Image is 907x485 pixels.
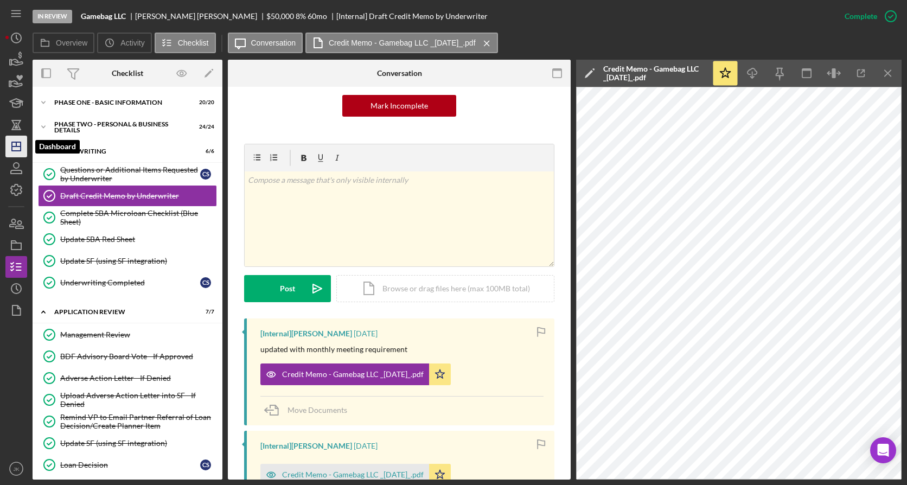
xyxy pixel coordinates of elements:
[60,439,216,448] div: Update SF (using SF integration)
[54,148,187,155] div: Underwriting
[60,352,216,361] div: BDF Advisory Board Vote - If Approved
[33,33,94,53] button: Overview
[260,442,352,450] div: [Internal] [PERSON_NAME]
[195,99,214,106] div: 20 / 20
[60,413,216,430] div: Remind VP to Email Partner Referral of Loan Decision/Create Planner Item
[336,12,488,21] div: [Internal] Draft Credit Memo by Underwriter
[329,39,476,47] label: Credit Memo - Gamebag LLC _[DATE]_.pdf
[260,343,407,355] p: updated with monthly meeting requirement
[845,5,877,27] div: Complete
[870,437,896,463] div: Open Intercom Messenger
[38,411,217,432] a: Remind VP to Email Partner Referral of Loan Decision/Create Planner Item
[38,185,217,207] a: Draft Credit Memo by Underwriter
[38,454,217,476] a: Loan DecisionCS
[60,165,200,183] div: Questions or Additional Items Requested by Underwriter
[260,397,358,424] button: Move Documents
[308,12,327,21] div: 60 mo
[251,39,296,47] label: Conversation
[54,309,187,315] div: Application Review
[282,470,424,479] div: Credit Memo - Gamebag LLC _[DATE]_.pdf
[60,374,216,382] div: Adverse Action Letter - If Denied
[13,466,20,472] text: JK
[56,39,87,47] label: Overview
[834,5,902,27] button: Complete
[200,169,211,180] div: C S
[296,12,306,21] div: 8 %
[60,209,216,226] div: Complete SBA Microloan Checklist (Blue Sheet)
[228,33,303,53] button: Conversation
[135,12,266,21] div: [PERSON_NAME] [PERSON_NAME]
[60,330,216,339] div: Management Review
[377,69,422,78] div: Conversation
[38,250,217,272] a: Update SF (using SF integration)
[195,124,214,130] div: 24 / 24
[200,460,211,470] div: C S
[81,12,126,21] b: Gamebag LLC
[60,461,200,469] div: Loan Decision
[288,405,347,414] span: Move Documents
[38,324,217,346] a: Management Review
[195,148,214,155] div: 6 / 6
[120,39,144,47] label: Activity
[371,95,428,117] div: Mark Incomplete
[112,69,143,78] div: Checklist
[280,275,295,302] div: Post
[305,33,498,53] button: Credit Memo - Gamebag LLC _[DATE]_.pdf
[60,391,216,409] div: Upload Adverse Action Letter into SF - If Denied
[260,329,352,338] div: [Internal] [PERSON_NAME]
[33,10,72,23] div: In Review
[54,121,187,133] div: PHASE TWO - PERSONAL & BUSINESS DETAILS
[60,192,216,200] div: Draft Credit Memo by Underwriter
[354,442,378,450] time: 2025-09-29 17:17
[260,363,451,385] button: Credit Memo - Gamebag LLC _[DATE]_.pdf
[38,367,217,389] a: Adverse Action Letter - If Denied
[38,207,217,228] a: Complete SBA Microloan Checklist (Blue Sheet)
[38,389,217,411] a: Upload Adverse Action Letter into SF - If Denied
[38,163,217,185] a: Questions or Additional Items Requested by UnderwriterCS
[200,277,211,288] div: C S
[603,65,706,82] div: Credit Memo - Gamebag LLC _[DATE]_.pdf
[266,11,294,21] span: $50,000
[38,346,217,367] a: BDF Advisory Board Vote - If Approved
[38,432,217,454] a: Update SF (using SF integration)
[178,39,209,47] label: Checklist
[5,458,27,480] button: JK
[155,33,216,53] button: Checklist
[354,329,378,338] time: 2025-09-29 17:20
[244,275,331,302] button: Post
[60,235,216,244] div: Update SBA Red Sheet
[38,228,217,250] a: Update SBA Red Sheet
[60,257,216,265] div: Update SF (using SF integration)
[38,272,217,293] a: Underwriting CompletedCS
[54,99,187,106] div: Phase One - Basic Information
[342,95,456,117] button: Mark Incomplete
[282,370,424,379] div: Credit Memo - Gamebag LLC _[DATE]_.pdf
[60,278,200,287] div: Underwriting Completed
[97,33,151,53] button: Activity
[195,309,214,315] div: 7 / 7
